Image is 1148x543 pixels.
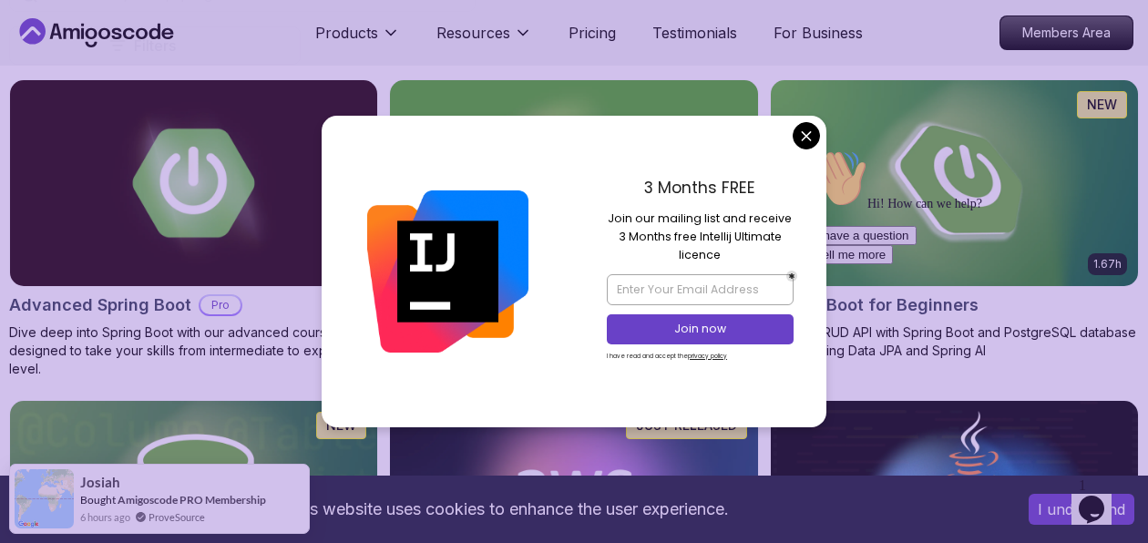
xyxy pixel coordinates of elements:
[149,509,205,525] a: ProveSource
[389,79,758,378] a: Building APIs with Spring Boot card3.30hBuilding APIs with Spring BootProLearn to build robust, s...
[80,475,120,490] span: josiah
[436,22,510,44] p: Resources
[80,509,130,525] span: 6 hours ago
[315,22,400,58] button: Products
[14,489,1001,529] div: This website uses cookies to enhance the user experience.
[999,15,1133,50] a: Members Area
[9,292,191,318] h2: Advanced Spring Boot
[7,7,335,122] div: 👋Hi! How can we help?I have a questionTell me more
[15,469,74,528] img: provesource social proof notification image
[7,7,66,66] img: :wave:
[569,22,616,44] a: Pricing
[200,296,241,314] p: Pro
[7,55,180,68] span: Hi! How can we help?
[118,493,266,507] a: Amigoscode PRO Membership
[10,80,377,286] img: Advanced Spring Boot card
[1071,470,1130,525] iframe: chat widget
[436,22,532,58] button: Resources
[390,80,757,286] img: Building APIs with Spring Boot card
[7,84,115,103] button: I have a question
[7,103,91,122] button: Tell me more
[1029,494,1134,525] button: Accept cookies
[9,79,378,378] a: Advanced Spring Boot card5.18hAdvanced Spring BootProDive deep into Spring Boot with our advanced...
[802,142,1130,461] iframe: chat widget
[315,22,378,44] p: Products
[770,79,1139,360] a: Spring Boot for Beginners card1.67hNEWSpring Boot for BeginnersBuild a CRUD API with Spring Boot ...
[9,323,378,378] p: Dive deep into Spring Boot with our advanced course, designed to take your skills from intermedia...
[652,22,737,44] a: Testimonials
[1000,16,1133,49] p: Members Area
[771,80,1138,286] img: Spring Boot for Beginners card
[774,22,863,44] a: For Business
[1087,96,1117,114] p: NEW
[80,493,116,507] span: Bought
